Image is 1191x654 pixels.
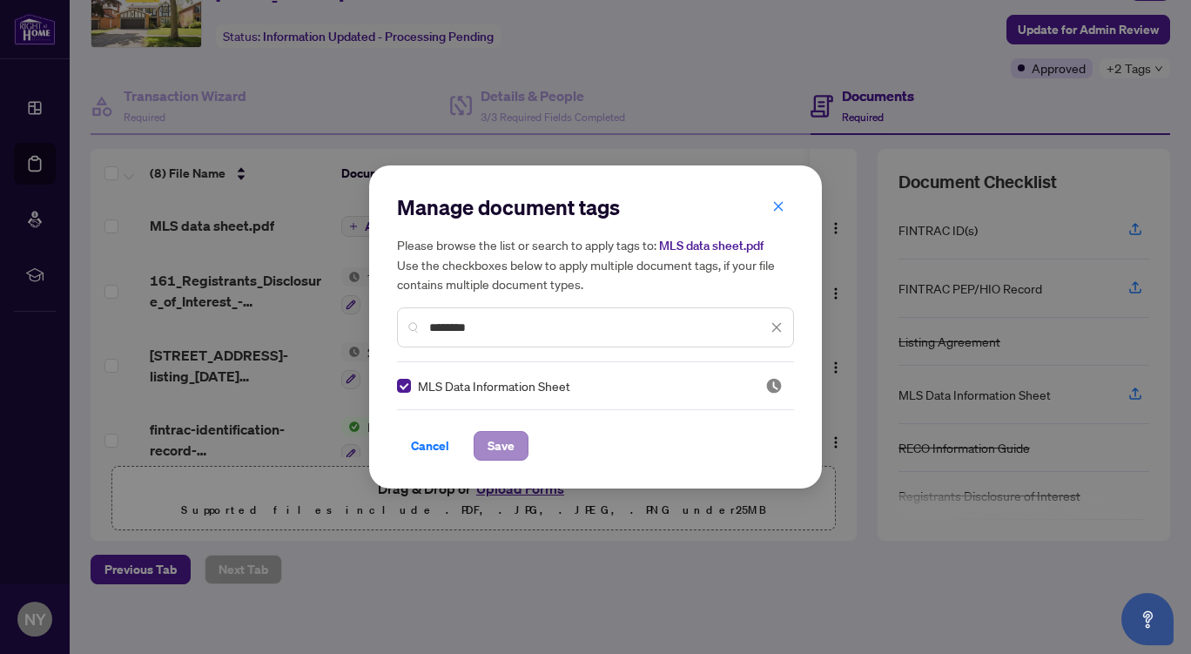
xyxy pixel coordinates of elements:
[397,193,794,221] h2: Manage document tags
[397,431,463,461] button: Cancel
[411,432,449,460] span: Cancel
[765,377,783,394] span: Pending Review
[772,200,784,212] span: close
[659,238,764,253] span: MLS data sheet.pdf
[418,376,570,395] span: MLS Data Information Sheet
[1121,593,1174,645] button: Open asap
[397,235,794,293] h5: Please browse the list or search to apply tags to: Use the checkboxes below to apply multiple doc...
[770,321,783,334] span: close
[765,377,783,394] img: status
[488,432,515,460] span: Save
[474,431,528,461] button: Save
